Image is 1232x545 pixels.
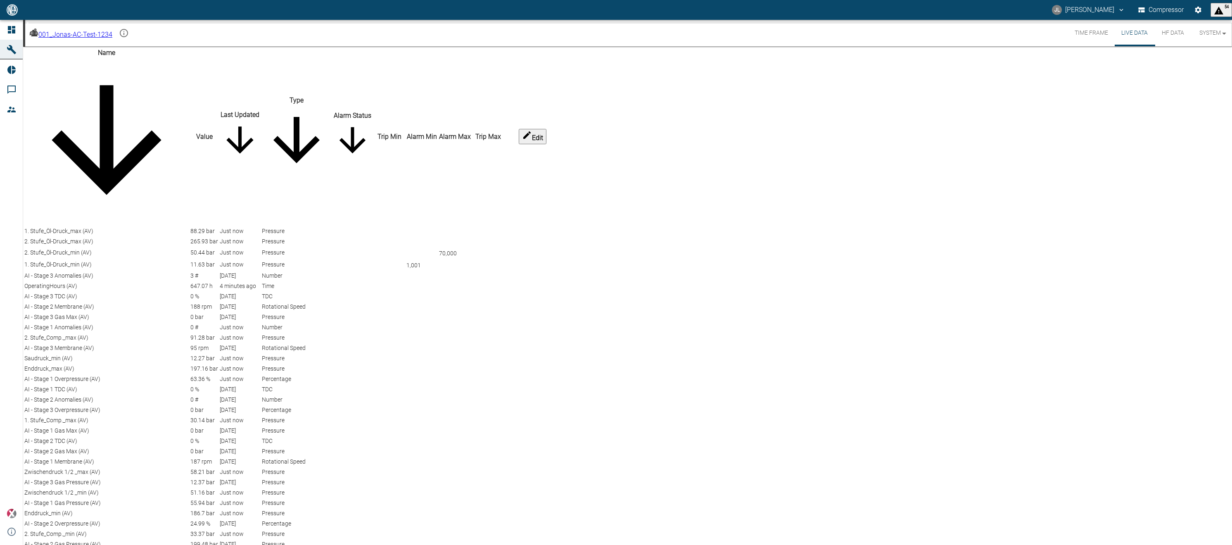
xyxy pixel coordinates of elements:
div: 30.1357355920118 bar [190,416,218,425]
div: 11.6261894709169 bar [190,260,218,269]
td: Enddruck_max (AV) [24,364,189,374]
td: TDC [261,436,332,446]
div: 0 # [190,323,218,332]
td: OperatingHours (AV) [24,281,189,291]
div: 3 # [190,271,218,280]
div: 58.2115454857558 bar [190,468,218,476]
td: AI - Stage 3 Gas Pressure (AV) [24,478,189,487]
td: Zwischendruck 1/2 _max (AV) [24,467,189,477]
div: 0 # [190,395,218,404]
div: 0 % [190,292,218,301]
span: sort-status [333,154,372,162]
div: 197.159931689384 bar [190,364,218,373]
div: 0 bar [190,447,218,456]
th: Alarm Max [439,48,471,226]
td: AI - Stage 2 Gas Max (AV) [24,447,189,456]
div: 647.074939434167 h [190,282,218,290]
div: 0 % [190,437,218,445]
td: Rotational Speed [261,302,332,312]
th: Name [24,48,189,226]
td: AI - Stage 1 Anomalies (AV) [24,323,189,332]
div: 10/14/2025, 12:05:04 PM [220,499,260,507]
span: sort-time [220,154,260,162]
td: 1. Stufe_Comp._max (AV) [24,416,189,425]
div: 33.3688450096815 bar [190,530,218,538]
div: 10/14/2025, 12:05:04 PM [220,530,260,538]
div: 0 % [190,385,218,394]
button: edit-alarms [519,129,546,144]
div: 10/14/2025, 12:05:04 PM [220,488,260,497]
span: 001_Jonas-AC-Test-1234 [38,31,112,38]
div: 10/14/2025, 12:05:04 PM [220,227,260,236]
div: 55.9356949508492 bar [190,499,218,507]
div: 1,001 [406,259,437,270]
div: 10/14/2025, 12:05:04 PM [220,237,260,246]
td: Pressure [261,478,332,487]
button: System [1192,20,1229,46]
div: 50.4430208311533 bar [190,248,218,257]
div: 0 bar [190,426,218,435]
td: AI - Stage 3 Overpressure (AV) [24,405,189,415]
div: 10/14/2025, 12:05:04 PM [220,333,260,342]
td: AI - Stage 1 Overpressure (AV) [24,374,189,384]
div: 0 bar [190,406,218,414]
td: Percentage [261,405,332,415]
button: ai-cas@nea-x.net [1051,2,1126,17]
td: AI - Stage 2 Anomalies (AV) [24,395,189,405]
div: 10/14/2025, 12:05:04 PM [220,509,260,518]
div: 10/14/2025, 12:05:04 PM [220,375,260,383]
div: 10/14/2025, 12:05:04 PM [220,364,260,373]
td: Number [261,271,332,281]
button: displayAlerts [1211,3,1232,17]
td: AI - Stage 3 Membrane (AV) [24,343,189,353]
div: 188 rpm [190,302,218,311]
th: Value [190,48,218,226]
td: Rotational Speed [261,457,332,466]
div: 4/16/2025, 2:54:41 PM [220,313,260,321]
div: 4/28/2025, 4:07:25 PM [220,426,260,435]
div: JL [1052,5,1062,15]
th: Trip Max [472,48,504,226]
td: 2. Stufe_Comp._max (AV) [24,333,189,343]
td: Number [261,323,332,332]
a: 001_Jonas-AC-Test-1234 [28,31,112,38]
td: AI - Stage 2 Overpressure (AV) [24,519,189,528]
td: Pressure [261,447,332,456]
td: 2. Stufe_Comp._min (AV) [24,529,189,539]
th: Alarm Min [406,48,438,226]
td: Enddruck_min (AV) [24,509,189,518]
th: Type [261,48,332,226]
td: TDC [261,292,332,301]
div: 24.989 % [190,519,218,528]
button: Settings [1191,2,1206,17]
div: 10/14/2025, 12:05:04 PM [220,468,260,476]
td: AI - Stage 1 Gas Pressure (AV) [24,498,189,508]
div: 4/28/2025, 4:07:25 PM [220,437,260,445]
div: 4/16/2025, 2:54:41 PM [220,406,260,414]
div: 4/28/2025, 4:07:25 PM [220,395,260,404]
button: HF Data [1154,20,1192,46]
span: 54 [1225,4,1229,16]
div: 12.366177201784 bar [190,478,218,487]
td: Pressure [261,529,332,539]
span: sort-type [262,169,331,176]
img: logo [6,4,19,15]
td: Pressure [261,247,332,258]
td: Pressure [261,509,332,518]
td: 1. Stufe_Öl-Druck_max (AV) [24,226,189,236]
button: Time Frame [1068,20,1115,46]
div: 10/14/2025, 12:00:56 PM [220,282,260,290]
td: Pressure [261,364,332,374]
td: AI - Stage 1 Membrane (AV) [24,457,189,466]
div: 4/28/2025, 4:07:25 PM [220,457,260,466]
span: sort-name [24,216,189,224]
button: Live Data [1115,20,1154,46]
div: 51.1583518433326 bar [190,488,218,497]
td: AI - Stage 3 Anomalies (AV) [24,271,189,281]
img: Xplore Logo [7,509,17,519]
div: 91.2782884173794 bar [190,333,218,342]
div: 4/28/2025, 4:07:25 PM [220,519,260,528]
div: 4/16/2025, 2:54:41 PM [220,271,260,280]
div: 10/14/2025, 12:05:04 PM [220,260,260,269]
div: 10/14/2025, 12:05:04 PM [220,354,260,363]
